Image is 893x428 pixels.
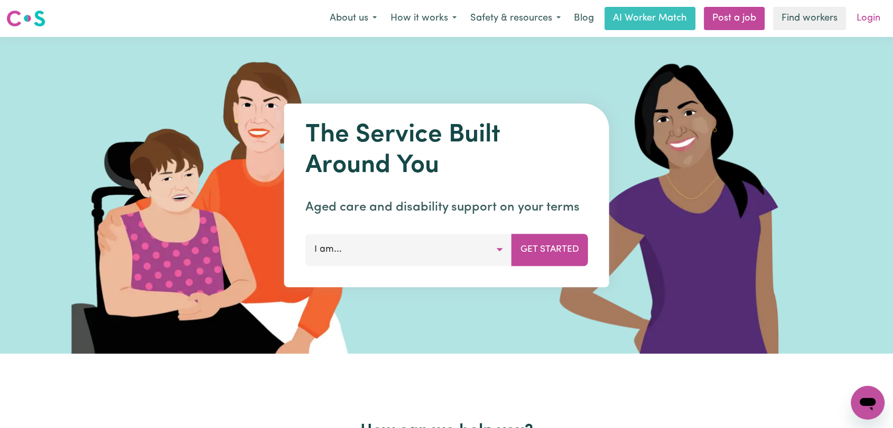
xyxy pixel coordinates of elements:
a: AI Worker Match [604,7,695,30]
a: Find workers [773,7,846,30]
a: Blog [568,7,600,30]
img: Careseekers logo [6,9,45,28]
button: About us [323,7,384,30]
p: Aged care and disability support on your terms [305,198,588,217]
button: How it works [384,7,463,30]
button: Safety & resources [463,7,568,30]
a: Login [850,7,887,30]
h1: The Service Built Around You [305,120,588,181]
a: Careseekers logo [6,6,45,31]
a: Post a job [704,7,765,30]
button: Get Started [511,234,588,265]
button: I am... [305,234,512,265]
iframe: Button to launch messaging window [851,386,885,420]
